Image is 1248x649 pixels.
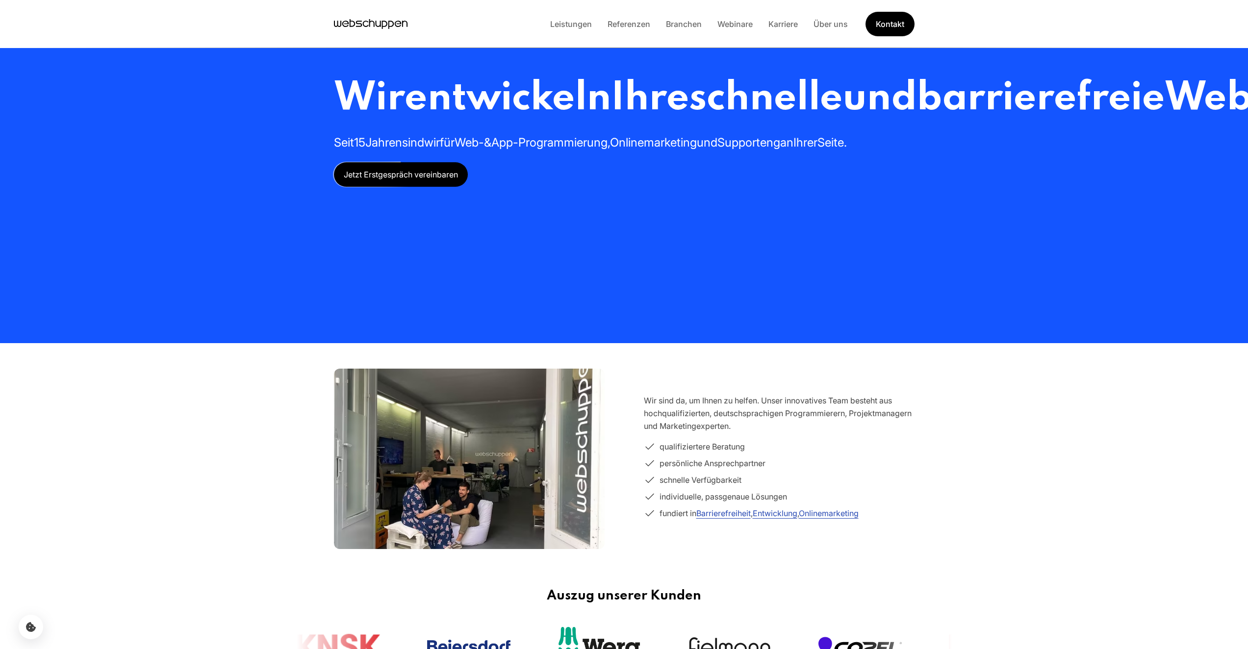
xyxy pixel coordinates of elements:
a: Get Started [865,11,915,37]
span: und [697,135,717,150]
span: Ihrer [793,135,817,150]
span: 15 [354,135,365,150]
a: Über uns [806,19,856,29]
span: wir [424,135,440,150]
span: eng [760,135,780,150]
span: an [780,135,793,150]
span: persönliche Ansprechpartner [660,457,765,470]
span: Onlinemarketing [610,135,697,150]
a: Branchen [658,19,710,29]
span: Ihre [611,79,689,119]
span: schnelle [689,79,842,119]
span: Web- [455,135,484,150]
a: Onlinemarketing [799,508,859,518]
img: Team im webschuppen-Büro in Hamburg [334,343,605,575]
a: Barrierefreiheit [696,508,751,518]
span: Support [717,135,760,150]
span: entwickeln [405,79,611,119]
span: sind [402,135,424,150]
a: Entwicklung [753,508,797,518]
button: Cookie-Einstellungen öffnen [19,615,43,639]
span: Wir [334,79,405,119]
span: & [484,135,491,150]
span: Seit [334,135,354,150]
h3: Auszug unserer Kunden [297,588,952,604]
a: Hauptseite besuchen [334,17,408,31]
a: Karriere [761,19,806,29]
span: Jahren [365,135,402,150]
span: schnelle Verfügbarkeit [660,474,741,486]
span: individuelle, passgenaue Lösungen [660,490,787,503]
span: qualifiziertere Beratung [660,440,745,453]
span: und [842,79,917,119]
span: Seite. [817,135,847,150]
span: für [440,135,455,150]
span: barrierefreie [917,79,1165,119]
span: App-Programmierung, [491,135,610,150]
a: Referenzen [600,19,658,29]
a: Leistungen [542,19,600,29]
a: Jetzt Erstgespräch vereinbaren [334,162,468,187]
span: fundiert in , , [660,507,859,520]
a: Webinare [710,19,761,29]
p: Wir sind da, um Ihnen zu helfen. Unser innovatives Team besteht aus hochqualifizierten, deutschsp... [644,394,915,432]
